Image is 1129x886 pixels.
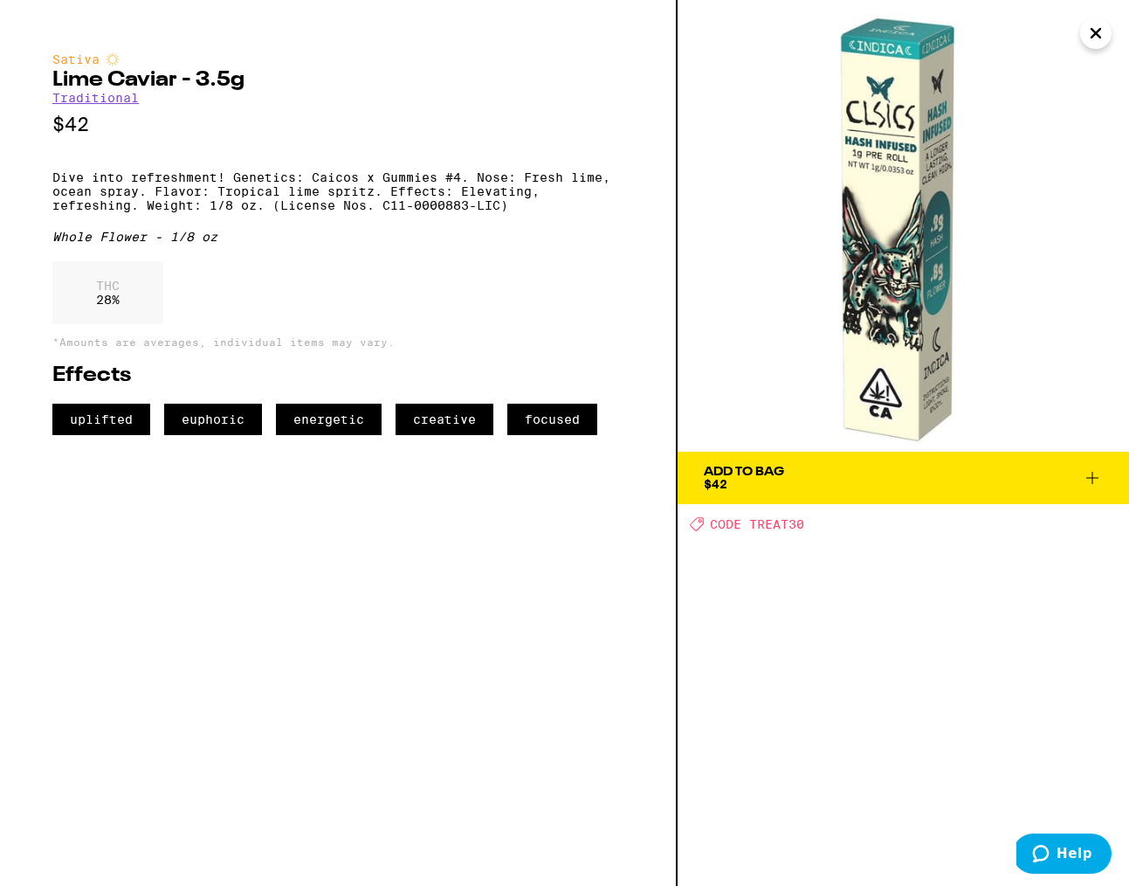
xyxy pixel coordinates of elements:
[1016,834,1112,877] iframe: Opens a widget where you can find more information
[1080,17,1112,49] button: Close
[507,404,597,435] span: focused
[52,404,150,435] span: uplifted
[678,452,1129,504] button: Add To Bag$42
[52,91,139,105] a: Traditional
[52,336,623,348] p: *Amounts are averages, individual items may vary.
[396,404,493,435] span: creative
[710,517,804,531] span: CODE TREAT30
[52,52,623,66] div: Sativa
[52,365,623,386] h2: Effects
[704,466,784,478] div: Add To Bag
[276,404,382,435] span: energetic
[704,477,727,491] span: $42
[52,170,623,212] p: Dive into refreshment! Genetics: Caicos x Gummies #4. Nose: Fresh lime, ocean spray. Flavor: Trop...
[52,261,163,324] div: 28 %
[164,404,262,435] span: euphoric
[52,230,623,244] div: Whole Flower - 1/8 oz
[106,52,120,66] img: sativaColor.svg
[96,279,120,293] p: THC
[52,114,623,135] p: $42
[52,70,623,91] h2: Lime Caviar - 3.5g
